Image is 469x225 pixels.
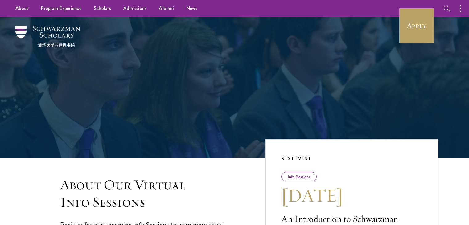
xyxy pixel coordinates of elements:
a: Apply [399,8,434,43]
div: Info Sessions [281,172,317,181]
h3: [DATE] [281,184,422,207]
div: Next Event [281,155,422,163]
img: Schwarzman Scholars [15,26,80,47]
h3: About Our Virtual Info Sessions [60,176,241,211]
